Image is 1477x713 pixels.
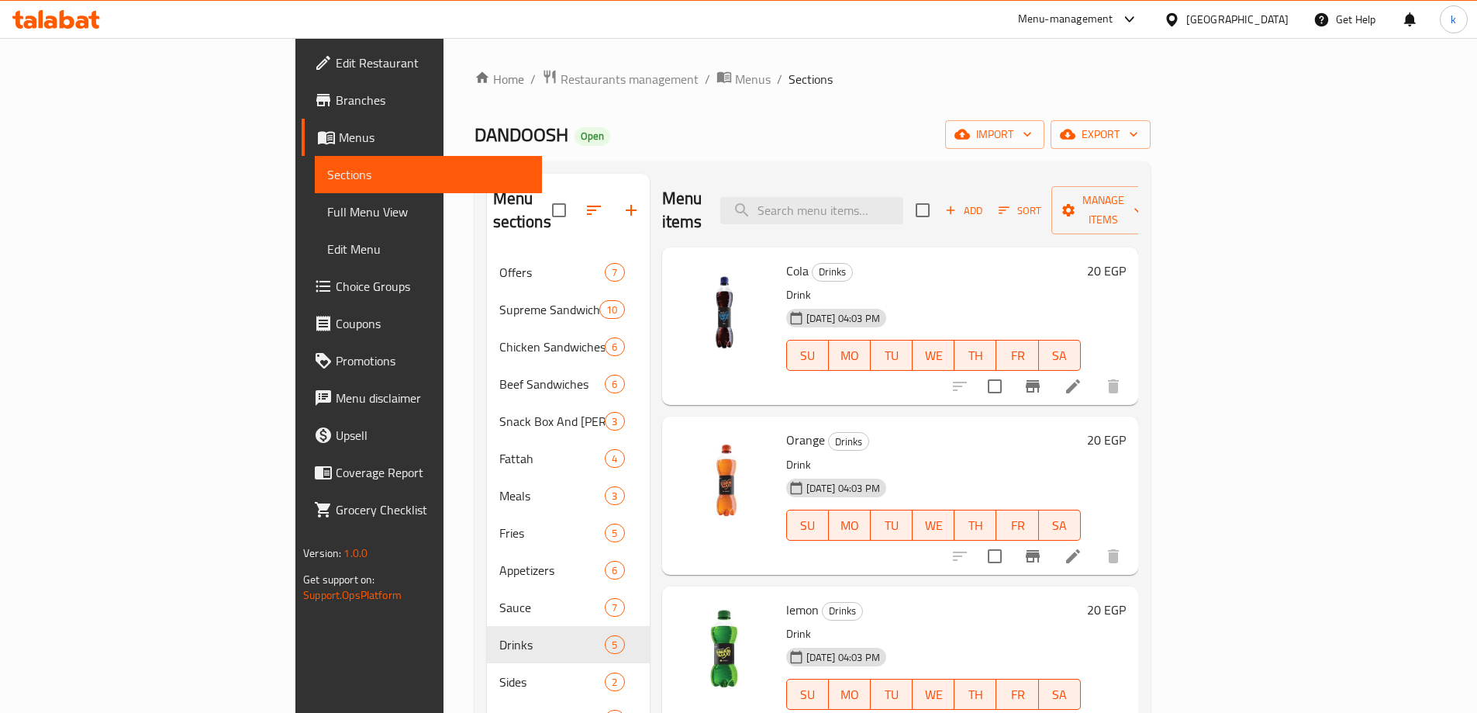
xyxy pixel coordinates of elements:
a: Upsell [302,417,542,454]
span: Orange [786,428,825,452]
button: TU [871,340,913,371]
span: Sort items [989,199,1051,223]
span: Add [943,202,985,220]
span: Branches [336,91,530,109]
div: Offers7 [487,254,650,291]
span: TH [961,684,990,706]
div: Appetizers6 [487,552,650,589]
span: Drinks [813,263,852,281]
span: Grocery Checklist [336,500,530,519]
button: MO [829,679,871,710]
span: FR [1002,684,1032,706]
button: Add [939,199,989,223]
a: Coupons [302,305,542,342]
a: Edit Menu [315,230,542,268]
button: Branch-specific-item [1014,368,1051,405]
span: 6 [606,563,623,578]
div: items [605,337,624,356]
button: Manage items [1051,186,1155,234]
input: search [720,197,903,224]
span: SA [1045,344,1075,367]
button: FR [996,679,1038,710]
span: Meals [499,486,606,505]
button: SU [786,340,829,371]
span: FR [1002,344,1032,367]
button: TH [954,510,996,541]
a: Menu disclaimer [302,379,542,417]
span: Fries [499,524,606,542]
div: items [605,412,624,431]
div: [GEOGRAPHIC_DATA] [1186,11,1289,28]
div: items [605,673,624,691]
span: TH [961,344,990,367]
span: Menus [339,128,530,147]
img: Cola [675,260,774,359]
span: Sections [327,165,530,184]
span: 7 [606,265,623,280]
button: SU [786,510,829,541]
button: TU [871,510,913,541]
button: Sort [995,199,1045,223]
span: Get support on: [303,569,374,590]
div: Drinks [828,432,869,451]
span: Drinks [829,433,868,451]
div: items [605,449,624,468]
span: Sauce [499,598,606,617]
div: items [605,561,624,580]
span: Sections [789,70,833,88]
span: WE [919,684,948,706]
button: TH [954,340,996,371]
a: Grocery Checklist [302,491,542,528]
span: 2 [606,675,623,690]
span: Menus [735,70,771,88]
span: Beef Sandwiches [499,375,606,393]
div: items [605,598,624,617]
span: Fattah [499,449,606,468]
button: delete [1095,368,1132,405]
div: Chicken Sandwiches6 [487,328,650,365]
div: items [605,635,624,654]
span: Drinks [823,602,862,620]
span: WE [919,344,948,367]
div: Drinks5 [487,626,650,663]
span: Upsell [336,426,530,445]
li: / [777,70,782,88]
span: FR [1002,514,1032,537]
span: SU [793,684,823,706]
span: Select section [906,194,939,227]
button: MO [829,340,871,371]
span: Offers [499,263,606,282]
span: Select to update [978,370,1011,403]
span: Menu disclaimer [336,389,530,407]
li: / [705,70,710,88]
span: import [958,125,1032,144]
span: WE [919,514,948,537]
span: Select all sections [543,194,575,227]
span: export [1063,125,1138,144]
a: Sections [315,156,542,193]
img: Orange [675,429,774,528]
span: Promotions [336,351,530,370]
button: SU [786,679,829,710]
span: Edit Restaurant [336,54,530,72]
span: Restaurants management [561,70,699,88]
span: Manage items [1064,191,1143,230]
button: FR [996,510,1038,541]
a: Edit Restaurant [302,44,542,81]
button: TU [871,679,913,710]
a: Branches [302,81,542,119]
button: WE [913,679,954,710]
button: SA [1039,679,1081,710]
a: Coverage Report [302,454,542,491]
button: delete [1095,538,1132,575]
p: Drink [786,286,1081,305]
button: TH [954,679,996,710]
div: Sides [499,673,606,691]
span: TH [961,514,990,537]
div: Sauce7 [487,589,650,626]
span: DANDOOSH [475,117,568,152]
span: 5 [606,526,623,541]
span: Coupons [336,314,530,333]
span: 4 [606,452,623,466]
